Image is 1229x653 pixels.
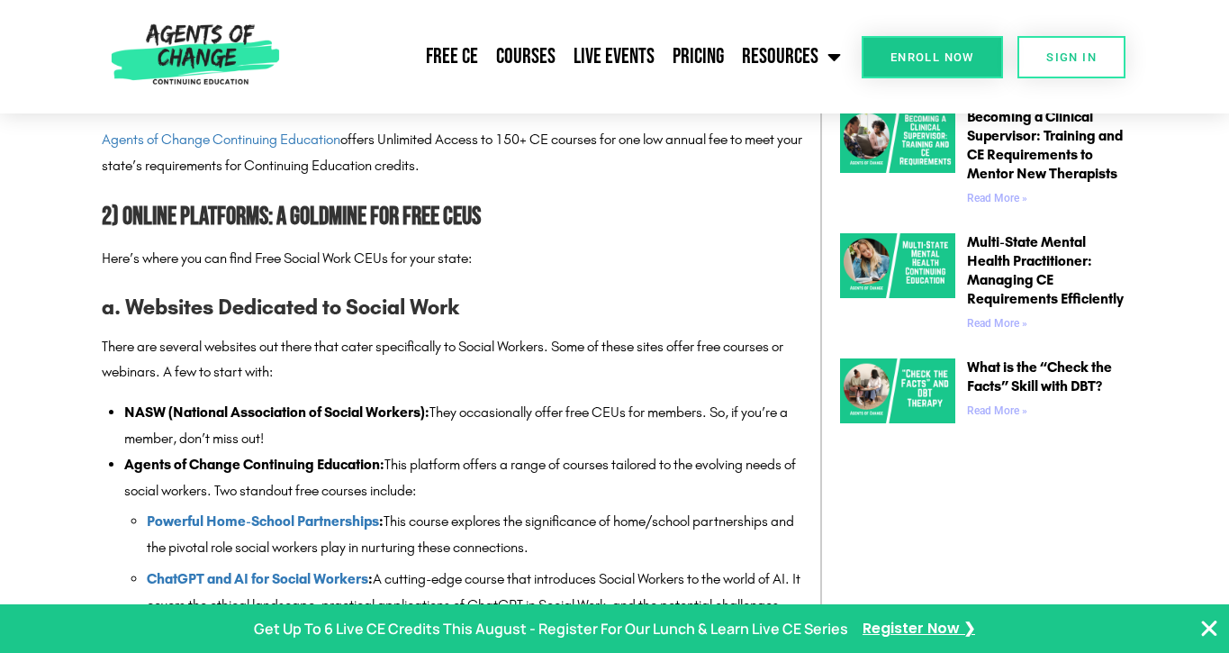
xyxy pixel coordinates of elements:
[890,51,974,63] span: Enroll Now
[840,108,955,211] a: Becoming a Clinical Supervisor Training and CE Requirements (1)
[967,404,1027,417] a: Read more about What is the “Check the Facts” Skill with DBT?
[147,512,384,530] strong: :
[147,570,368,587] a: ChatGPT and AI for Social Workers
[102,290,802,324] h3: a. Websites Dedicated to Social Work
[1017,36,1125,78] a: SIGN IN
[967,192,1027,204] a: Read more about Becoming a Clinical Supervisor: Training and CE Requirements to Mentor New Therap...
[840,358,955,423] img: “Check the Facts” and DBT
[254,616,848,642] p: Get Up To 6 Live CE Credits This August - Register For Our Lunch & Learn Live CE Series
[102,334,802,386] p: There are several websites out there that cater specifically to Social Workers. Some of these sit...
[565,34,664,79] a: Live Events
[102,131,340,148] a: Agents of Change Continuing Education
[147,570,373,587] strong: :
[863,616,975,642] a: Register Now ❯
[733,34,850,79] a: Resources
[124,404,429,421] strong: NASW (National Association of Social Workers):
[967,317,1027,330] a: Read more about Multi-State Mental Health Practitioner: Managing CE Requirements Efficiently
[967,233,1124,306] a: Multi-State Mental Health Practitioner: Managing CE Requirements Efficiently
[487,34,565,79] a: Courses
[287,34,849,79] nav: Menu
[840,233,955,336] a: Multi-State Mental Health Continuing Education
[102,246,802,272] p: Here’s where you can find Free Social Work CEUs for your state:
[840,108,955,173] img: Becoming a Clinical Supervisor Training and CE Requirements (1)
[840,233,955,298] img: Multi-State Mental Health Continuing Education
[1046,51,1097,63] span: SIGN IN
[147,512,379,530] a: Powerful Home-School Partnerships
[967,358,1112,395] a: What is the “Check the Facts” Skill with DBT?
[124,456,384,473] strong: Agents of Change Continuing Education:
[967,108,1123,181] a: Becoming a Clinical Supervisor: Training and CE Requirements to Mentor New Therapists
[417,34,487,79] a: Free CE
[1198,618,1220,639] button: Close Banner
[124,400,802,452] li: They occasionally offer free CEUs for members. So, if you’re a member, don’t miss out!
[102,197,802,238] h2: 2) Online Platforms: A Goldmine for Free CEUs
[147,509,802,561] li: This course explores the significance of home/school partnerships and the pivotal role social wor...
[664,34,733,79] a: Pricing
[862,36,1003,78] a: Enroll Now
[102,127,802,179] p: offers Unlimited Access to 150+ CE courses for one low annual fee to meet your state’s requiremen...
